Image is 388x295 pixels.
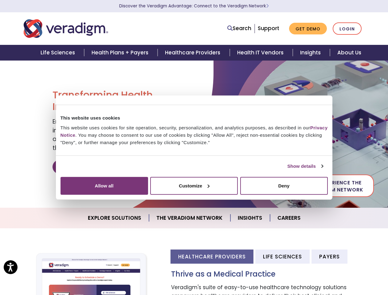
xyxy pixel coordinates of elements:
[230,45,293,61] a: Health IT Vendors
[255,250,310,263] li: Life Sciences
[84,45,158,61] a: Health Plans + Payers
[258,25,279,32] a: Support
[24,18,108,39] img: Veradigm logo
[149,210,230,226] a: The Veradigm Network
[333,22,362,35] a: Login
[293,45,330,61] a: Insights
[287,163,323,170] a: Show details
[266,3,269,9] span: Learn More
[227,24,251,33] a: Search
[270,210,308,226] a: Careers
[150,177,238,195] button: Customize
[61,125,328,137] a: Privacy Notice
[170,250,253,263] li: Healthcare Providers
[158,45,229,61] a: Healthcare Providers
[33,45,84,61] a: Life Sciences
[230,210,270,226] a: Insights
[53,160,147,174] a: Discover Veradigm's Value
[53,117,188,152] span: Empowering our clients with trusted data, insights, and solutions to help reduce costs and improv...
[61,114,328,122] div: This website uses cookies
[171,270,365,279] h3: Thrive as a Medical Practice
[61,124,328,146] div: This website uses cookies for site operation, security, personalization, and analytics purposes, ...
[80,210,149,226] a: Explore Solutions
[330,45,369,61] a: About Us
[240,177,328,195] button: Deny
[312,250,347,263] li: Payers
[61,177,148,195] button: Allow all
[53,89,189,113] h1: Transforming Health, Insightfully®
[119,3,269,9] a: Discover the Veradigm Advantage: Connect to the Veradigm NetworkLearn More
[289,23,327,35] a: Get Demo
